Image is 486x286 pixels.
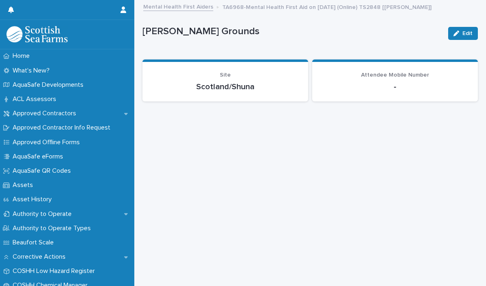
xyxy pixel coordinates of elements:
[152,82,298,92] p: Scotland/Shuna
[448,27,478,40] button: Edit
[9,224,97,232] p: Authority to Operate Types
[9,124,117,132] p: Approved Contractor Info Request
[9,239,60,246] p: Beaufort Scale
[9,210,78,218] p: Authority to Operate
[9,253,72,261] p: Corrective Actions
[9,52,36,60] p: Home
[9,110,83,117] p: Approved Contractors
[7,26,68,42] img: bPIBxiqnSb2ggTQWdOVV
[9,139,86,146] p: Approved Offline Forms
[9,95,63,103] p: ACL Assessors
[9,167,77,175] p: AquaSafe QR Codes
[9,81,90,89] p: AquaSafe Developments
[220,72,231,78] span: Site
[142,26,442,37] p: [PERSON_NAME] Grounds
[322,82,468,92] p: -
[462,31,473,36] span: Edit
[9,181,39,189] p: Assets
[143,2,213,11] a: Mental Health First Aiders
[9,67,56,75] p: What's New?
[222,2,431,11] p: TA6968-Mental Health First Aid on [DATE] (Online) TS2848 [[PERSON_NAME]]
[9,267,101,275] p: COSHH Low Hazard Register
[9,196,58,203] p: Asset History
[361,72,429,78] span: Attendee Mobile Number
[9,153,70,161] p: AquaSafe eForms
